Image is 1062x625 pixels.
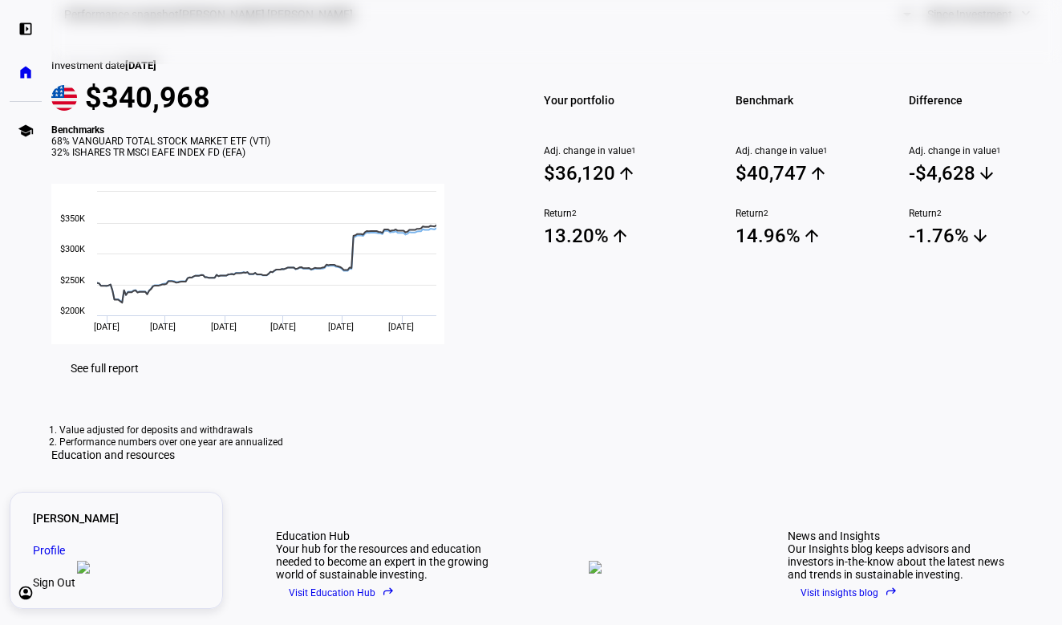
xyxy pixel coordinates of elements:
[33,542,65,558] span: Profile
[270,322,296,332] span: [DATE]
[289,581,395,605] span: Visit Education Hub
[631,145,636,156] sup: 1
[617,164,636,183] mat-icon: arrow_upward
[60,244,85,254] text: $300K
[823,145,828,156] sup: 1
[388,322,414,332] span: [DATE]
[51,147,499,158] div: 32% ISHARES TR MSCI EAFE INDEX FD (EFA)
[18,123,34,139] eth-mat-symbol: school
[909,89,1062,112] span: Difference
[150,322,176,332] span: [DATE]
[909,161,1062,185] span: -$4,628
[51,59,499,71] div: Investment date
[211,322,237,332] span: [DATE]
[51,136,499,147] div: 68% VANGUARD TOTAL STOCK MARKET ETF (VTI)
[809,164,828,183] mat-icon: arrow_upward
[572,208,577,219] sup: 2
[788,542,1012,581] div: Our Insights blog keeps advisors and investors in-the-know about the latest news and trends in su...
[71,362,139,375] span: See full report
[18,64,34,80] eth-mat-symbol: home
[788,530,1012,542] div: News and Insights
[736,208,889,219] span: Return
[125,59,156,71] span: [DATE]
[276,581,407,605] button: Visit Education Hubreply
[20,534,213,566] a: Profile
[937,208,942,219] sup: 2
[20,502,213,534] li: [PERSON_NAME]
[18,21,34,37] eth-mat-symbol: left_panel_open
[736,224,889,248] span: 14.96%
[736,89,889,112] span: Benchmark
[51,448,1062,461] div: Education and resources
[276,542,501,581] div: Your hub for the resources and education needed to become an expert in the growing world of susta...
[736,145,889,156] span: Adj. change in value
[85,81,210,115] span: $340,968
[885,585,898,598] eth-mat-symbol: reply
[544,89,697,112] span: Your portfolio
[589,561,749,574] img: news.png
[94,322,120,332] span: [DATE]
[276,581,501,605] a: Visit Education Hubreply
[382,585,395,598] eth-mat-symbol: reply
[59,436,1054,448] li: Performance numbers over one year are annualized
[736,161,889,185] span: $40,747
[971,226,990,246] mat-icon: arrow_downward
[59,424,1054,436] li: Value adjusted for deposits and withdrawals
[10,56,42,88] a: home
[60,306,85,316] text: $200K
[764,208,768,219] sup: 2
[60,275,85,286] text: $250K
[909,145,1062,156] span: Adj. change in value
[544,162,615,185] div: $36,120
[51,124,499,136] div: Benchmarks
[60,213,85,224] text: $350K
[909,208,1062,219] span: Return
[996,145,1001,156] sup: 1
[909,224,1062,248] span: -1.76%
[276,530,501,542] div: Education Hub
[33,574,75,591] span: Sign Out
[977,164,996,183] mat-icon: arrow_downward
[544,208,697,219] span: Return
[51,352,158,384] a: See full report
[788,581,910,605] button: Visit insights blogreply
[328,322,354,332] span: [DATE]
[802,226,821,246] mat-icon: arrow_upward
[801,581,898,605] span: Visit insights blog
[610,226,630,246] mat-icon: arrow_upward
[544,224,697,248] span: 13.20%
[788,581,1012,605] a: Visit insights blogreply
[544,145,697,156] span: Adj. change in value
